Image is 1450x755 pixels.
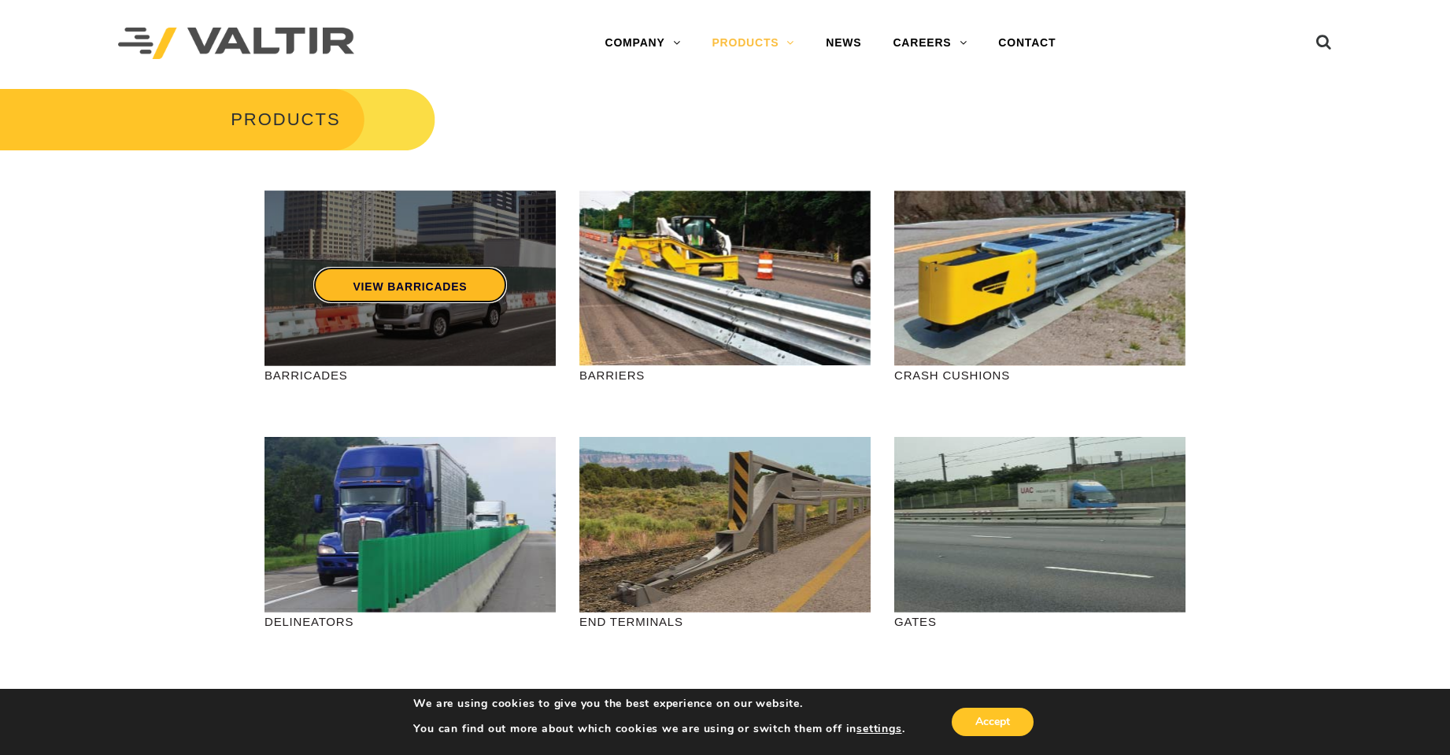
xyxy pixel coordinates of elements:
[952,708,1034,736] button: Accept
[810,28,877,59] a: NEWS
[590,28,697,59] a: COMPANY
[118,28,354,60] img: Valtir
[413,697,904,711] p: We are using cookies to give you the best experience on our website.
[877,28,982,59] a: CAREERS
[579,366,871,384] p: BARRIERS
[894,613,1186,631] p: GATES
[856,722,901,736] button: settings
[696,28,810,59] a: PRODUCTS
[264,366,556,384] p: BARRICADES
[264,613,556,631] p: DELINEATORS
[413,722,904,736] p: You can find out more about which cookies we are using or switch them off in .
[894,366,1186,384] p: CRASH CUSHIONS
[982,28,1071,59] a: CONTACT
[579,613,871,631] p: END TERMINALS
[313,267,506,303] a: VIEW BARRICADES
